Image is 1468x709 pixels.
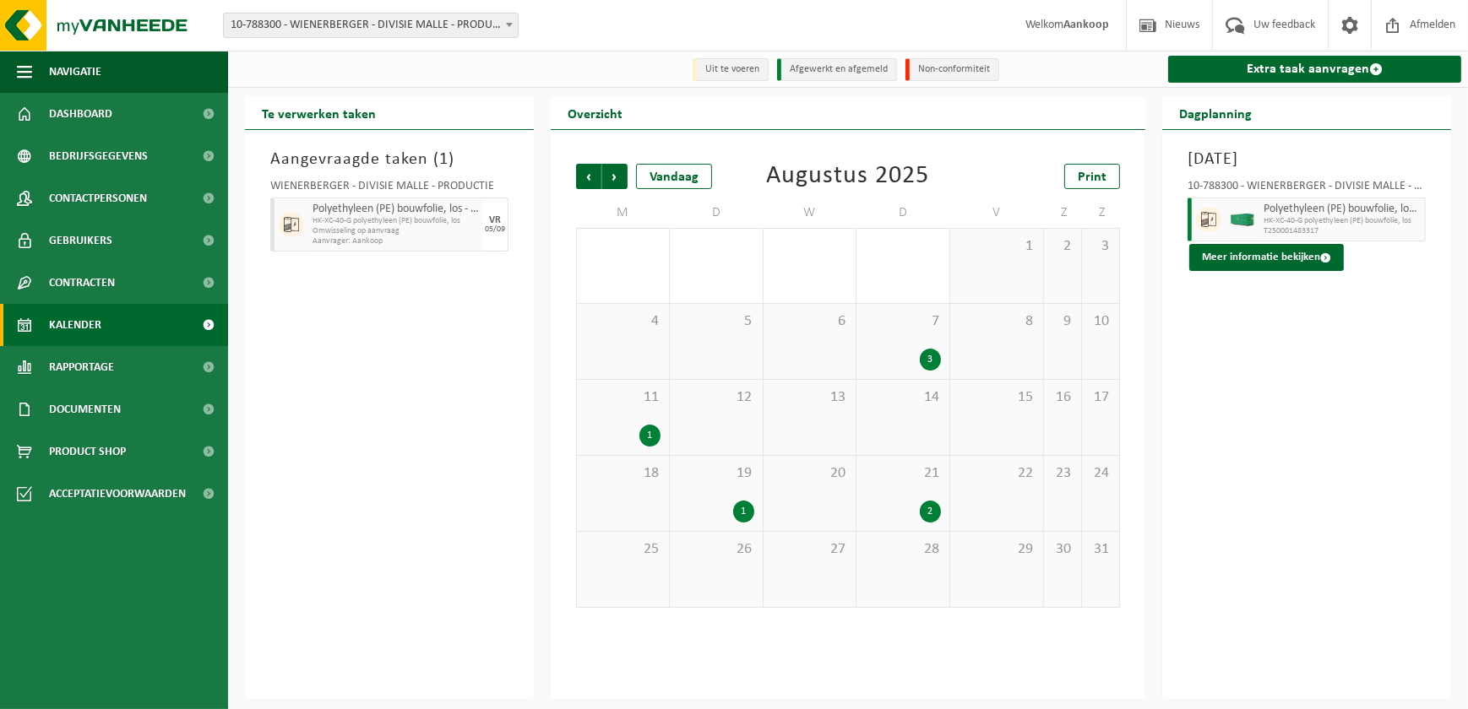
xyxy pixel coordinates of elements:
[772,312,848,331] span: 6
[313,236,479,246] span: Aanvrager: Aankoop
[1064,164,1120,189] a: Print
[1090,540,1111,559] span: 31
[636,164,712,189] div: Vandaag
[49,135,148,177] span: Bedrijfsgegevens
[865,464,941,483] span: 21
[585,464,661,483] span: 18
[1052,237,1073,256] span: 2
[1052,388,1073,407] span: 16
[486,225,506,234] div: 05/09
[678,464,754,483] span: 19
[764,198,857,228] td: W
[585,312,661,331] span: 4
[959,464,1035,483] span: 22
[1052,464,1073,483] span: 23
[678,312,754,331] span: 5
[49,51,101,93] span: Navigatie
[865,388,941,407] span: 14
[49,262,115,304] span: Contracten
[1090,388,1111,407] span: 17
[1090,312,1111,331] span: 10
[245,96,393,129] h2: Te verwerken taken
[959,540,1035,559] span: 29
[1162,96,1269,129] h2: Dagplanning
[733,501,754,522] div: 1
[777,58,897,81] li: Afgewerkt en afgemeld
[49,346,114,388] span: Rapportage
[1090,464,1111,483] span: 24
[49,430,126,473] span: Product Shop
[678,540,754,559] span: 26
[920,349,941,371] div: 3
[490,215,502,225] div: VR
[920,501,941,522] div: 2
[1078,170,1106,184] span: Print
[585,540,661,559] span: 25
[865,540,941,559] span: 28
[772,464,848,483] span: 20
[1168,56,1461,83] a: Extra taak aanvragen
[856,198,950,228] td: D
[959,312,1035,331] span: 8
[1052,540,1073,559] span: 30
[1188,147,1426,172] h3: [DATE]
[585,388,661,407] span: 11
[670,198,764,228] td: D
[1188,181,1426,198] div: 10-788300 - WIENERBERGER - DIVISIE MALLE - PRODUCTIE - MALLE
[772,388,848,407] span: 13
[950,198,1044,228] td: V
[772,540,848,559] span: 27
[678,388,754,407] span: 12
[224,14,518,37] span: 10-788300 - WIENERBERGER - DIVISIE MALLE - PRODUCTIE - MALLE
[1063,19,1109,31] strong: Aankoop
[865,312,941,331] span: 7
[313,203,479,216] span: Polyethyleen (PE) bouwfolie, los - naturel/gekleurd
[49,388,121,430] span: Documenten
[49,93,112,135] span: Dashboard
[905,58,999,81] li: Non-conformiteit
[49,473,186,515] span: Acceptatievoorwaarden
[693,58,769,81] li: Uit te voeren
[313,226,479,236] span: Omwisseling op aanvraag
[270,147,508,172] h3: Aangevraagde taken ( )
[49,219,112,262] span: Gebruikers
[602,164,628,189] span: Volgende
[1189,244,1344,271] button: Meer informatie bekijken
[1044,198,1082,228] td: Z
[439,151,449,168] span: 1
[49,304,101,346] span: Kalender
[959,388,1035,407] span: 15
[959,237,1035,256] span: 1
[1082,198,1120,228] td: Z
[223,13,519,38] span: 10-788300 - WIENERBERGER - DIVISIE MALLE - PRODUCTIE - MALLE
[270,181,508,198] div: WIENERBERGER - DIVISIE MALLE - PRODUCTIE
[1090,237,1111,256] span: 3
[1052,312,1073,331] span: 9
[767,164,930,189] div: Augustus 2025
[551,96,639,129] h2: Overzicht
[1264,226,1421,236] span: T250001483317
[1264,216,1421,226] span: HK-XC-40-G polyethyleen (PE) bouwfolie, los
[639,425,661,447] div: 1
[1264,203,1421,216] span: Polyethyleen (PE) bouwfolie, los - naturel/gekleurd
[576,164,601,189] span: Vorige
[1230,214,1255,226] img: HK-XC-40-GN-00
[576,198,670,228] td: M
[313,216,479,226] span: HK-XC-40-G polyethyleen (PE) bouwfolie, los
[49,177,147,219] span: Contactpersonen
